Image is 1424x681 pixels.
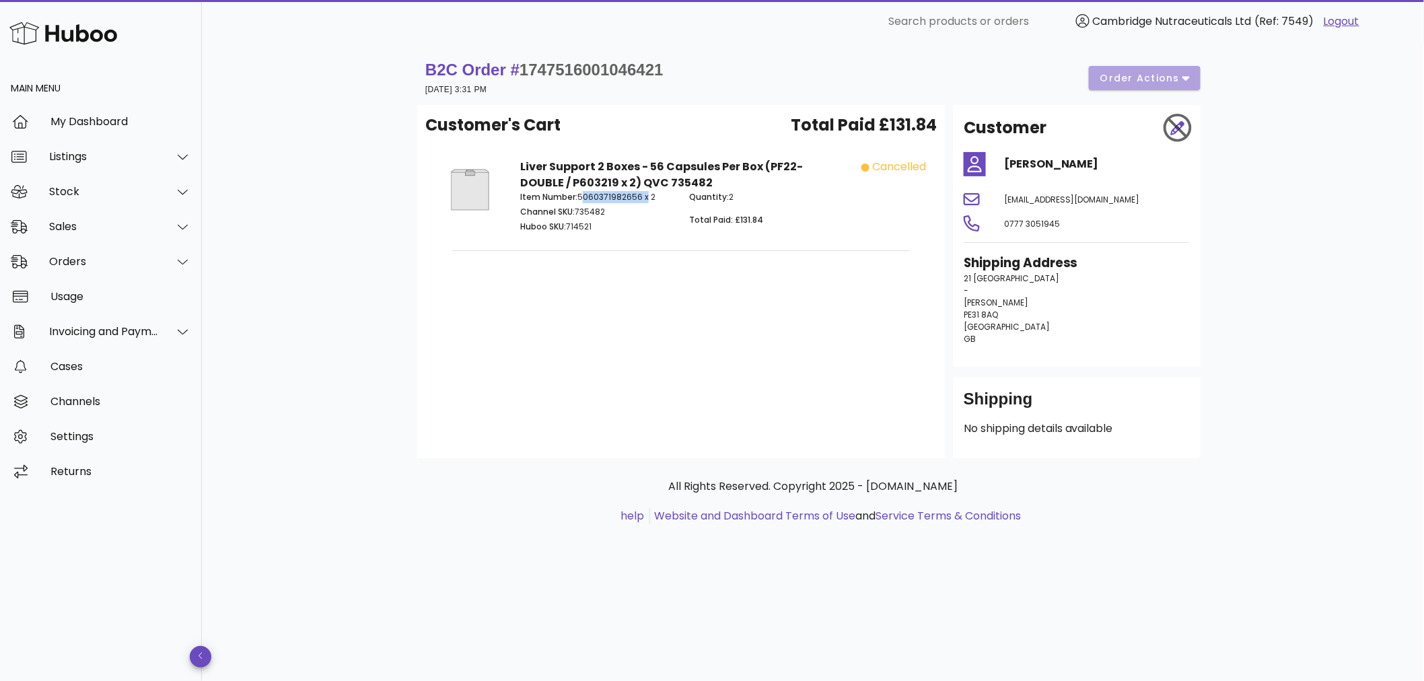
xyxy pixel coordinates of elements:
div: Channels [50,395,191,408]
h3: Shipping Address [964,254,1190,273]
p: All Rights Reserved. Copyright 2025 - [DOMAIN_NAME] [428,478,1198,495]
span: [GEOGRAPHIC_DATA] [964,321,1050,332]
div: Settings [50,430,191,443]
div: Invoicing and Payments [49,325,159,338]
div: Returns [50,465,191,478]
span: GB [964,333,976,345]
h2: Customer [964,116,1046,140]
div: My Dashboard [50,115,191,128]
div: Sales [49,220,159,233]
p: 714521 [520,221,673,233]
div: Cases [50,360,191,373]
li: and [650,508,1022,524]
p: 2 [689,191,842,203]
span: Customer's Cart [425,113,561,137]
span: 0777 3051945 [1004,218,1060,229]
div: Listings [49,150,159,163]
p: No shipping details available [964,421,1190,437]
a: Service Terms & Conditions [876,508,1022,524]
a: Website and Dashboard Terms of Use [655,508,856,524]
img: Huboo Logo [9,19,117,48]
strong: B2C Order # [425,61,664,79]
span: (Ref: 7549) [1255,13,1314,29]
div: Stock [49,185,159,198]
a: Logout [1324,13,1359,30]
p: 735482 [520,206,673,218]
span: Cambridge Nutraceuticals Ltd [1093,13,1252,29]
img: Product Image [436,159,504,221]
span: Huboo SKU: [520,221,566,232]
div: cancelled [872,159,926,175]
span: [PERSON_NAME] [964,297,1028,308]
span: Total Paid £131.84 [791,113,937,137]
span: - [964,285,968,296]
span: Item Number: [520,191,577,203]
small: [DATE] 3:31 PM [425,85,487,94]
span: Total Paid: £131.84 [689,214,763,225]
span: Quantity: [689,191,729,203]
p: 5060371982656 x 2 [520,191,673,203]
span: 1747516001046421 [520,61,664,79]
div: Shipping [964,388,1190,421]
span: [EMAIL_ADDRESS][DOMAIN_NAME] [1004,194,1140,205]
span: Channel SKU: [520,206,575,217]
span: 21 [GEOGRAPHIC_DATA] [964,273,1059,284]
strong: Liver Support 2 Boxes - 56 Capsules Per Box (PF22-DOUBLE / P603219 x 2) QVC 735482 [520,159,803,190]
h4: [PERSON_NAME] [1004,156,1190,172]
a: help [621,508,645,524]
div: Orders [49,255,159,268]
span: PE31 8AQ [964,309,998,320]
div: Usage [50,290,191,303]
